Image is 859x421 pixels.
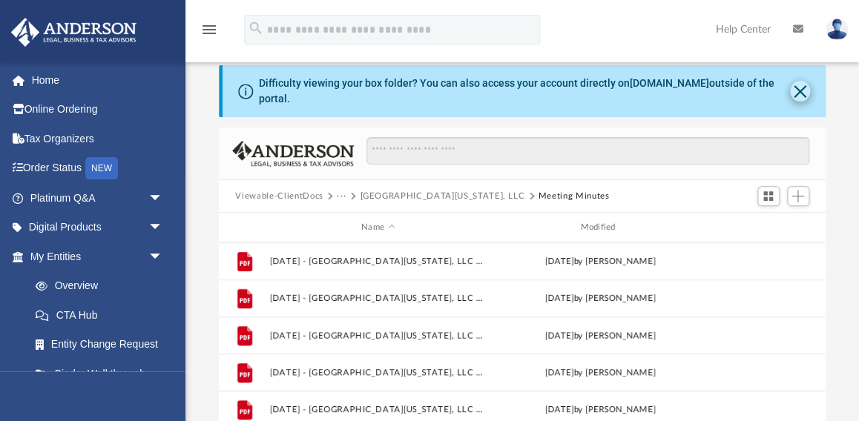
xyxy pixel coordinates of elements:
[10,213,185,242] a: Digital Productsarrow_drop_down
[10,242,185,271] a: My Entitiesarrow_drop_down
[270,256,486,266] button: [DATE] - [GEOGRAPHIC_DATA][US_STATE], LLC - Assignment of Interest - DocuSigned.pdf
[360,190,524,203] button: [GEOGRAPHIC_DATA][US_STATE], LLC
[10,124,185,153] a: Tax Organizers
[85,157,118,179] div: NEW
[269,221,486,234] div: Name
[493,255,708,268] div: [DATE] by [PERSON_NAME]
[539,190,610,203] button: Meeting Minutes
[10,153,185,184] a: Order StatusNEW
[493,292,708,305] div: [DATE] by [PERSON_NAME]
[148,213,178,243] span: arrow_drop_down
[248,20,264,36] i: search
[148,242,178,272] span: arrow_drop_down
[21,271,185,301] a: Overview
[826,19,848,40] img: User Pic
[493,366,708,379] div: [DATE] by [PERSON_NAME]
[757,186,780,207] button: Switch to Grid View
[10,183,185,213] a: Platinum Q&Aarrow_drop_down
[270,405,486,414] button: [DATE] - [GEOGRAPHIC_DATA][US_STATE], LLC - Assignment of Interest - DocuSigned.pdf
[715,221,819,234] div: id
[270,368,486,377] button: [DATE] - [GEOGRAPHIC_DATA][US_STATE], LLC - Special Members Meeting.pdf
[235,190,323,203] button: Viewable-ClientDocs
[492,221,708,234] div: Modified
[787,186,809,207] button: Add
[270,331,486,340] button: [DATE] - [GEOGRAPHIC_DATA][US_STATE], LLC - Special Members Meeting - DocuSigned.pdf
[259,76,790,107] div: Difficulty viewing your box folder? You can also access your account directly on outside of the p...
[21,300,185,330] a: CTA Hub
[366,137,809,165] input: Search files and folders
[493,329,708,342] div: [DATE] by [PERSON_NAME]
[200,21,218,39] i: menu
[21,330,185,359] a: Entity Change Request
[148,183,178,213] span: arrow_drop_down
[10,65,185,95] a: Home
[630,77,709,89] a: [DOMAIN_NAME]
[10,95,185,125] a: Online Ordering
[790,81,810,102] button: Close
[226,221,263,234] div: id
[493,403,708,417] div: [DATE] by [PERSON_NAME]
[337,190,346,203] button: ···
[21,359,185,388] a: Binder Walkthrough
[270,294,486,303] button: [DATE] - [GEOGRAPHIC_DATA][US_STATE], LLC - Assignment of Interest.pdf
[7,18,141,47] img: Anderson Advisors Platinum Portal
[200,28,218,39] a: menu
